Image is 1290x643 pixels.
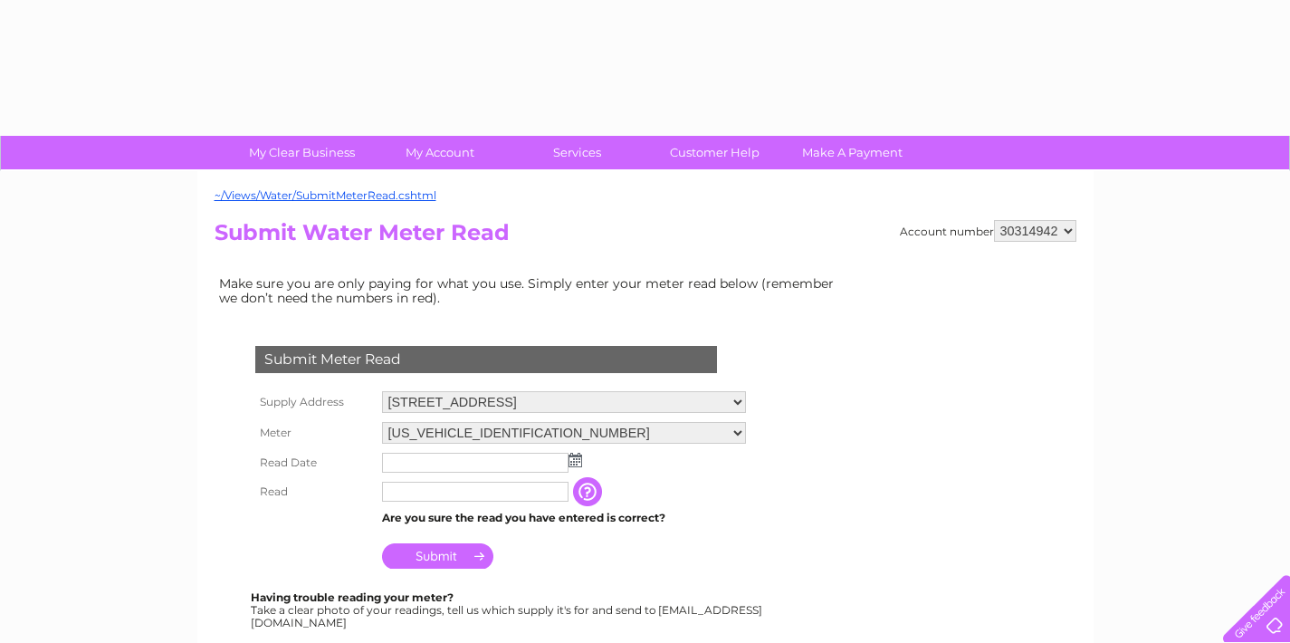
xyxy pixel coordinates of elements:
[502,136,652,169] a: Services
[255,346,717,373] div: Submit Meter Read
[573,477,606,506] input: Information
[365,136,514,169] a: My Account
[251,417,377,448] th: Meter
[227,136,377,169] a: My Clear Business
[377,506,750,530] td: Are you sure the read you have entered is correct?
[778,136,927,169] a: Make A Payment
[569,453,582,467] img: ...
[215,272,848,310] td: Make sure you are only paying for what you use. Simply enter your meter read below (remember we d...
[900,220,1076,242] div: Account number
[640,136,789,169] a: Customer Help
[251,591,765,629] div: Take a clear photo of your readings, tell us which supply it's for and send to [EMAIL_ADDRESS][DO...
[215,188,436,202] a: ~/Views/Water/SubmitMeterRead.cshtml
[251,387,377,417] th: Supply Address
[251,448,377,477] th: Read Date
[215,220,1076,254] h2: Submit Water Meter Read
[251,590,454,604] b: Having trouble reading your meter?
[382,543,493,569] input: Submit
[251,477,377,506] th: Read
